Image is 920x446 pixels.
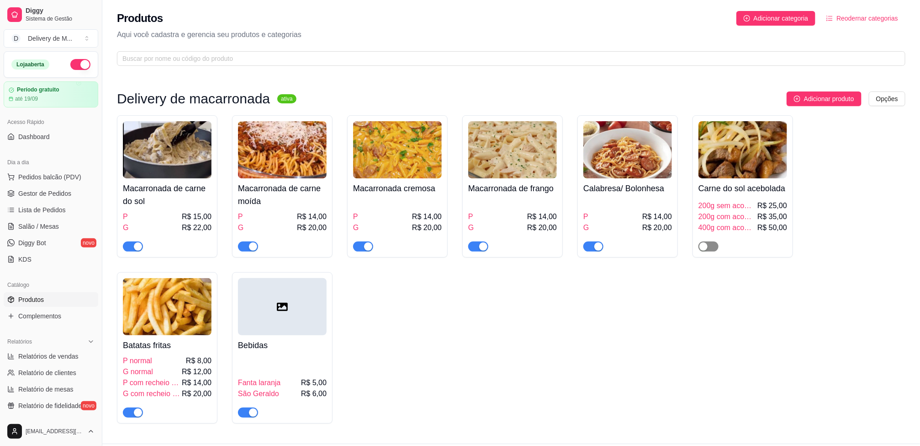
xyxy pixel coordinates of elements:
[238,211,243,222] span: P
[787,91,862,106] button: Adicionar produto
[301,388,327,399] span: R$ 6,00
[182,211,211,222] span: R$ 15,00
[4,236,98,250] a: Diggy Botnovo
[412,222,442,233] span: R$ 20,00
[186,355,211,366] span: R$ 8,00
[4,252,98,267] a: KDS
[4,292,98,307] a: Produtos
[117,93,270,104] h3: Delivery de macarronada
[123,121,211,178] img: product-image
[4,170,98,184] button: Pedidos balcão (PDV)
[4,155,98,170] div: Dia a dia
[826,15,833,21] span: ordered-list
[238,388,279,399] span: São Geraldo
[876,94,898,104] span: Opções
[468,182,557,195] h4: Macarronada de frango
[698,211,756,222] span: 200g com acompanhamento
[123,388,180,399] span: G com recheio [PERSON_NAME] ou carne do sol
[297,211,327,222] span: R$ 14,00
[698,200,756,211] span: 200g sem acompanhamento
[18,295,44,304] span: Produtos
[18,312,61,321] span: Complementos
[15,95,38,102] article: até 19/09
[4,4,98,26] a: DiggySistema de Gestão
[468,211,473,222] span: P
[583,182,672,195] h4: Calabresa/ Bolonhesa
[18,401,82,410] span: Relatório de fidelidade
[794,96,800,102] span: plus-circle
[238,121,327,178] img: product-image
[123,211,128,222] span: P
[527,211,557,222] span: R$ 14,00
[28,34,72,43] div: Delivery de M ...
[18,172,81,182] span: Pedidos balcão (PDV)
[4,81,98,107] a: Período gratuitoaté 19/09
[117,11,163,26] h2: Produtos
[11,59,49,70] div: Loja aberta
[353,222,359,233] span: G
[182,377,211,388] span: R$ 14,00
[869,91,905,106] button: Opções
[26,15,95,22] span: Sistema de Gestão
[18,255,32,264] span: KDS
[123,339,211,352] h4: Batatas fritas
[26,7,95,15] span: Diggy
[277,94,296,103] sup: ativa
[123,366,153,377] span: G normal
[4,29,98,48] button: Select a team
[642,222,672,233] span: R$ 20,00
[297,222,327,233] span: R$ 20,00
[412,211,442,222] span: R$ 14,00
[468,222,474,233] span: G
[238,222,243,233] span: G
[698,182,787,195] h4: Carne do sol acebolada
[757,222,787,233] span: R$ 50,00
[11,34,21,43] span: D
[754,13,809,23] span: Adicionar categoria
[18,385,74,394] span: Relatório de mesas
[122,54,893,64] input: Buscar por nome ou código do produto
[301,377,327,388] span: R$ 5,00
[123,377,180,388] span: P com recheio [PERSON_NAME] ou carne do sol
[744,15,750,21] span: plus-circle
[18,189,71,198] span: Gestor de Pedidos
[757,200,787,211] span: R$ 25,00
[117,29,905,40] p: Aqui você cadastra e gerencia seu produtos e categorias
[18,205,66,215] span: Lista de Pedidos
[353,182,442,195] h4: Macarronada cremosa
[4,365,98,380] a: Relatório de clientes
[698,222,756,233] span: 400g com acompanhamento
[819,11,905,26] button: Reodernar categorias
[7,338,32,345] span: Relatórios
[238,377,280,388] span: Fanta laranja
[4,309,98,323] a: Complementos
[18,222,59,231] span: Salão / Mesas
[583,121,672,178] img: product-image
[4,186,98,201] a: Gestor de Pedidos
[18,132,50,141] span: Dashboard
[804,94,854,104] span: Adicionar produto
[182,222,211,233] span: R$ 22,00
[353,121,442,178] img: product-image
[17,86,59,93] article: Período gratuito
[4,203,98,217] a: Lista de Pedidos
[182,366,211,377] span: R$ 12,00
[736,11,816,26] button: Adicionar categoria
[123,182,211,208] h4: Macarronada de carne do sol
[468,121,557,178] img: product-image
[18,238,46,247] span: Diggy Bot
[698,121,787,178] img: product-image
[4,382,98,397] a: Relatório de mesas
[642,211,672,222] span: R$ 14,00
[583,222,589,233] span: G
[182,388,211,399] span: R$ 20,00
[123,222,128,233] span: G
[123,278,211,335] img: product-image
[4,129,98,144] a: Dashboard
[527,222,557,233] span: R$ 20,00
[4,219,98,234] a: Salão / Mesas
[18,368,76,377] span: Relatório de clientes
[583,211,588,222] span: P
[4,398,98,413] a: Relatório de fidelidadenovo
[26,428,84,435] span: [EMAIL_ADDRESS][DOMAIN_NAME]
